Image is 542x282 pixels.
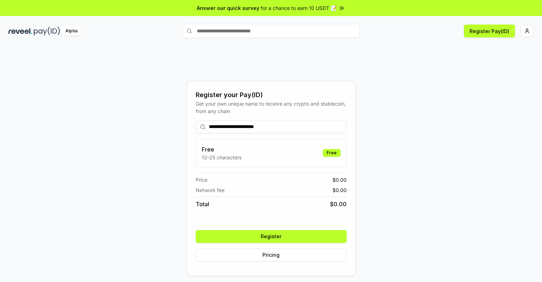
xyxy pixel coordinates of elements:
[9,27,32,36] img: reveel_dark
[196,200,209,208] span: Total
[332,176,347,183] span: $ 0.00
[202,154,242,161] p: 13-25 characters
[196,100,347,115] div: Get your own unique name to receive any crypto and stablecoin, from any chain
[323,149,341,157] div: Free
[196,230,347,243] button: Register
[202,145,242,154] h3: Free
[464,25,515,37] button: Register Pay(ID)
[34,27,60,36] img: pay_id
[330,200,347,208] span: $ 0.00
[261,4,337,12] span: for a chance to earn 10 USDT 📝
[332,186,347,194] span: $ 0.00
[196,176,207,183] span: Price
[196,90,347,100] div: Register your Pay(ID)
[196,249,347,261] button: Pricing
[61,27,81,36] div: Alpha
[197,4,259,12] span: Answer our quick survey
[196,186,224,194] span: Network fee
